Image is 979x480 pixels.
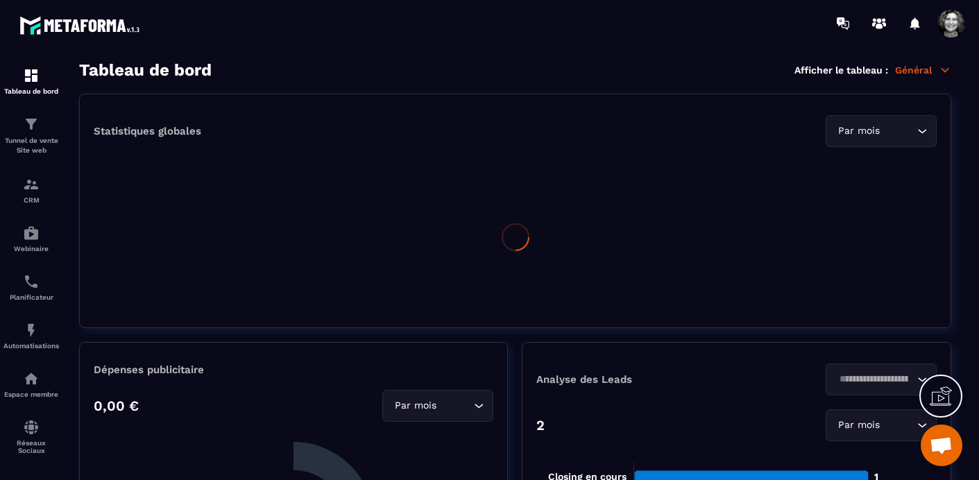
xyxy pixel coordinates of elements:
[835,372,914,387] input: Search for option
[3,293,59,301] p: Planificateur
[23,225,40,241] img: automations
[23,273,40,290] img: scheduler
[3,391,59,398] p: Espace membre
[3,360,59,409] a: automationsautomationsEspace membre
[536,373,737,386] p: Analyse des Leads
[895,64,951,76] p: Général
[3,311,59,360] a: automationsautomationsAutomatisations
[3,214,59,263] a: automationsautomationsWebinaire
[835,123,883,139] span: Par mois
[536,417,545,434] p: 2
[3,87,59,95] p: Tableau de bord
[23,419,40,436] img: social-network
[23,116,40,132] img: formation
[3,245,59,252] p: Webinaire
[883,123,914,139] input: Search for option
[439,398,470,413] input: Search for option
[23,322,40,338] img: automations
[3,439,59,454] p: Réseaux Sociaux
[382,390,493,422] div: Search for option
[23,67,40,84] img: formation
[23,176,40,193] img: formation
[3,263,59,311] a: schedulerschedulerPlanificateur
[826,363,937,395] div: Search for option
[79,60,212,80] h3: Tableau de bord
[3,196,59,204] p: CRM
[94,397,139,414] p: 0,00 €
[826,115,937,147] div: Search for option
[883,418,914,433] input: Search for option
[3,57,59,105] a: formationformationTableau de bord
[835,418,883,433] span: Par mois
[391,398,439,413] span: Par mois
[94,363,493,376] p: Dépenses publicitaire
[94,125,201,137] p: Statistiques globales
[921,425,962,466] div: Ouvrir le chat
[3,105,59,166] a: formationformationTunnel de vente Site web
[826,409,937,441] div: Search for option
[794,65,888,76] p: Afficher le tableau :
[19,12,144,38] img: logo
[3,409,59,465] a: social-networksocial-networkRéseaux Sociaux
[3,166,59,214] a: formationformationCRM
[23,370,40,387] img: automations
[3,136,59,155] p: Tunnel de vente Site web
[3,342,59,350] p: Automatisations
